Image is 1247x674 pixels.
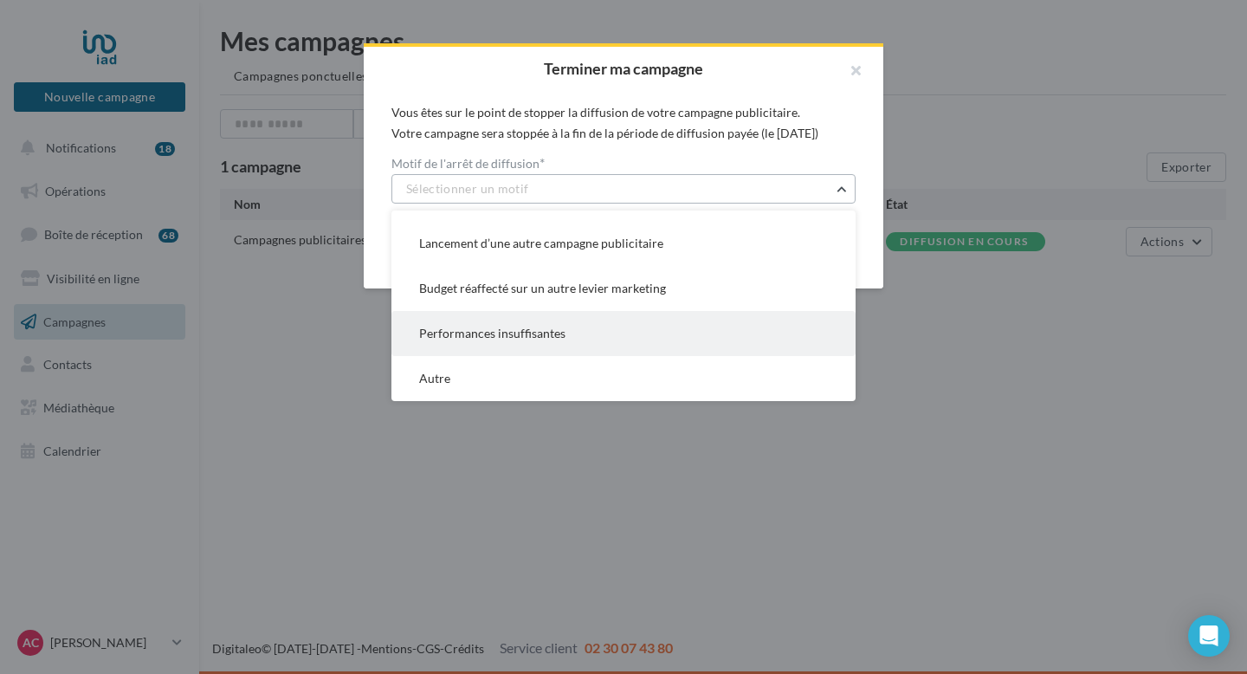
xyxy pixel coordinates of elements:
span: Budget réaffecté sur un autre levier marketing [419,281,666,295]
span: Performances insuffisantes [419,326,565,340]
button: Sélectionner un motif [391,174,856,204]
div: Open Intercom Messenger [1188,615,1230,657]
span: Sélectionner un motif [406,181,528,196]
button: Lancement d’une autre campagne publicitaire [391,221,856,266]
button: Budget réaffecté sur un autre levier marketing [391,266,856,311]
button: Autre [391,356,856,401]
label: Motif de l'arrêt de diffusion [391,156,856,170]
button: Performances insuffisantes [391,311,856,356]
span: Autre [419,371,450,386]
h2: Terminer ma campagne [391,61,856,76]
span: Lancement d’une autre campagne publicitaire [419,236,663,250]
div: Votre campagne sera stoppée à la fin de la période de diffusion payée (le [DATE]) [391,104,856,142]
div: Vous êtes sur le point de stopper la diffusion de votre campagne publicitaire. [391,104,856,121]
